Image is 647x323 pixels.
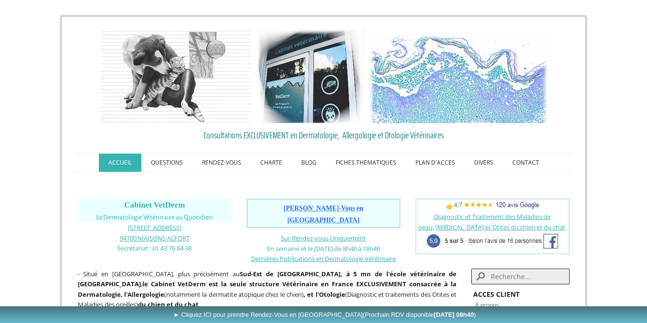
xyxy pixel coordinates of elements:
[78,270,457,309] span: - Situé en [GEOGRAPHIC_DATA], plus précisément au , (notamment la dermatite atopique chez le chie...
[142,280,148,288] strong: le
[141,154,192,172] a: QUESTIONS
[138,300,199,309] strong: du chien et du chat
[78,270,457,289] strong: Sud-Est de [GEOGRAPHIC_DATA], à 5 mn de l'école vétérinaire de [GEOGRAPHIC_DATA]
[465,154,503,172] a: DIVERS
[406,154,465,172] a: PLAN D'ACCES
[503,154,549,172] a: CONTACT
[192,154,251,172] a: RENDEZ-VOUS
[267,244,380,253] span: En semaine et le [DATE] de 8h40 à 18h40
[471,269,569,284] input: Search
[151,280,329,288] b: Cabinet VetDerm est la seule structure Vétérinaire en
[435,223,565,231] a: [MEDICAL_DATA] et Otites du chien et du chat
[128,223,181,232] a: [STREET_ADDRESS]
[434,311,474,318] b: [DATE] 08h40
[281,234,366,242] a: Sur Rendez-vous Uniquement
[473,290,520,299] strong: ACCES CLIENT
[304,290,345,299] b: , et l'Otologie
[99,154,141,172] a: ACCUEIL
[326,154,406,172] a: FICHES THEMATIQUES
[120,233,190,242] a: 94700 MAISONS ALFORT
[78,280,457,299] b: France EXCLUSIVEMENT consacrée à la Dermatologie, l'Allergologie
[124,200,185,209] span: Cabinet VetDerm
[475,301,499,309] a: A propos
[128,223,181,232] span: [STREET_ADDRESS]
[284,205,363,224] a: [PERSON_NAME]-Vous en [GEOGRAPHIC_DATA]
[251,254,396,263] a: Dernières Publications en Dermatologie Vétérinaire
[418,212,551,231] a: Diagnostic et Traitement des Maladies de peau,
[251,154,292,172] a: CHARTE
[446,202,539,210] span: 👉
[78,128,570,142] a: Consultations EXCLUSIVEMENT en Dermatologie, Allergologie et Otologie Vétérinaires
[173,311,476,318] span: ► Cliquez ICI pour prendre Rendez-Vous en [GEOGRAPHIC_DATA]
[251,254,396,263] span: Dernières Publications en Dermatologie Vétérinaire
[363,311,476,318] span: (Prochain RDV disponible )
[96,214,213,221] span: La Dermatologie Vétérinaire au Quotidien
[292,154,326,172] a: BLOG
[117,244,191,252] span: Secrétariat : 01 43 76 84 38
